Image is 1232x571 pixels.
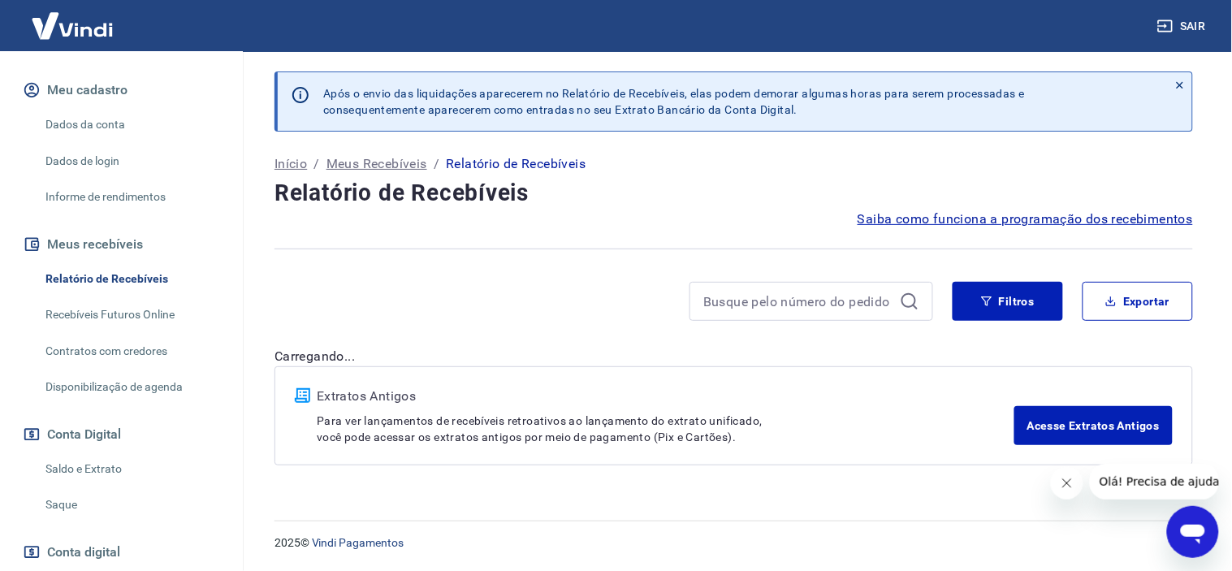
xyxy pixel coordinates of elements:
[39,180,223,214] a: Informe de rendimentos
[39,452,223,486] a: Saldo e Extrato
[1154,11,1213,41] button: Sair
[323,85,1025,118] p: Após o envio das liquidações aparecerem no Relatório de Recebíveis, elas podem demorar algumas ho...
[19,534,223,570] a: Conta digital
[274,154,307,174] a: Início
[1167,506,1219,558] iframe: Botão para abrir a janela de mensagens
[39,488,223,521] a: Saque
[953,282,1063,321] button: Filtros
[19,417,223,452] button: Conta Digital
[39,108,223,141] a: Dados da conta
[39,262,223,296] a: Relatório de Recebíveis
[1090,464,1219,500] iframe: Mensagem da empresa
[47,541,120,564] span: Conta digital
[858,210,1193,229] a: Saiba como funciona a programação dos recebimentos
[19,227,223,262] button: Meus recebíveis
[703,289,893,314] input: Busque pelo número do pedido
[274,177,1193,210] h4: Relatório de Recebíveis
[313,154,319,174] p: /
[295,388,310,403] img: ícone
[446,154,586,174] p: Relatório de Recebíveis
[1083,282,1193,321] button: Exportar
[19,72,223,108] button: Meu cadastro
[434,154,439,174] p: /
[317,413,1014,445] p: Para ver lançamentos de recebíveis retroativos ao lançamento do extrato unificado, você pode aces...
[39,370,223,404] a: Disponibilização de agenda
[19,1,125,50] img: Vindi
[274,347,1193,366] p: Carregando...
[317,387,1014,406] p: Extratos Antigos
[312,536,404,549] a: Vindi Pagamentos
[1051,467,1083,500] iframe: Fechar mensagem
[39,298,223,331] a: Recebíveis Futuros Online
[10,11,136,24] span: Olá! Precisa de ajuda?
[1014,406,1173,445] a: Acesse Extratos Antigos
[274,534,1193,552] p: 2025 ©
[39,335,223,368] a: Contratos com credores
[326,154,427,174] a: Meus Recebíveis
[39,145,223,178] a: Dados de login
